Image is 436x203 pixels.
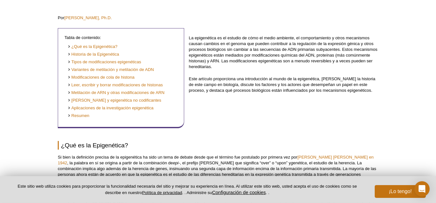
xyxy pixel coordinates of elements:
a: Leer, escribir y borrar modificaciones de histonas [68,82,163,88]
button: Configuración de cookies [212,190,266,195]
a: Resumen [68,113,89,119]
p: La epigenética es el estudio de cómo el medio ambiente, el comportamiento y otros mecanismos caus... [189,35,378,70]
p: Este sitio web utiliza cookies para proporcionar la funcionalidad necesaria del sitio y mejorar s... [10,183,364,196]
p: Tabla de contenido: [64,35,177,41]
a: Variantes de metilación y metilación de ADN [68,67,154,73]
a: Modificaciones de cola de histona [68,74,134,81]
p: Por [58,15,378,21]
a: [PERSON_NAME] y epigenética no codificantes [68,98,161,104]
a: Historia de la Epigenética [68,51,119,58]
button: ¡Lo tengo! [375,185,426,198]
a: Tipos de modificaciones epigenéticas [68,59,141,65]
a: ¿Qué es la Epigenética? [68,44,117,50]
a: Metilación de ARN y otras modificaciones de ARN [68,90,164,96]
p: Si bien la definición precisa de la epigenética ha sido un tema de debate desde que el término fu... [58,154,378,183]
a: [PERSON_NAME], Ph.D. [64,15,112,20]
a: Aplicaciones de la investigación epigenética [68,105,154,111]
h2: ¿Qué es la Epigenética? [58,141,378,150]
i: genética [291,160,307,165]
i: epi- [173,160,180,165]
a: Política de privacidad [142,190,182,195]
p: Este artículo proporciona una introducción al mundo de la epigenética, [PERSON_NAME] la historia ... [189,76,378,93]
div: Abrir el mensajero de intercomunicación [414,181,430,197]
